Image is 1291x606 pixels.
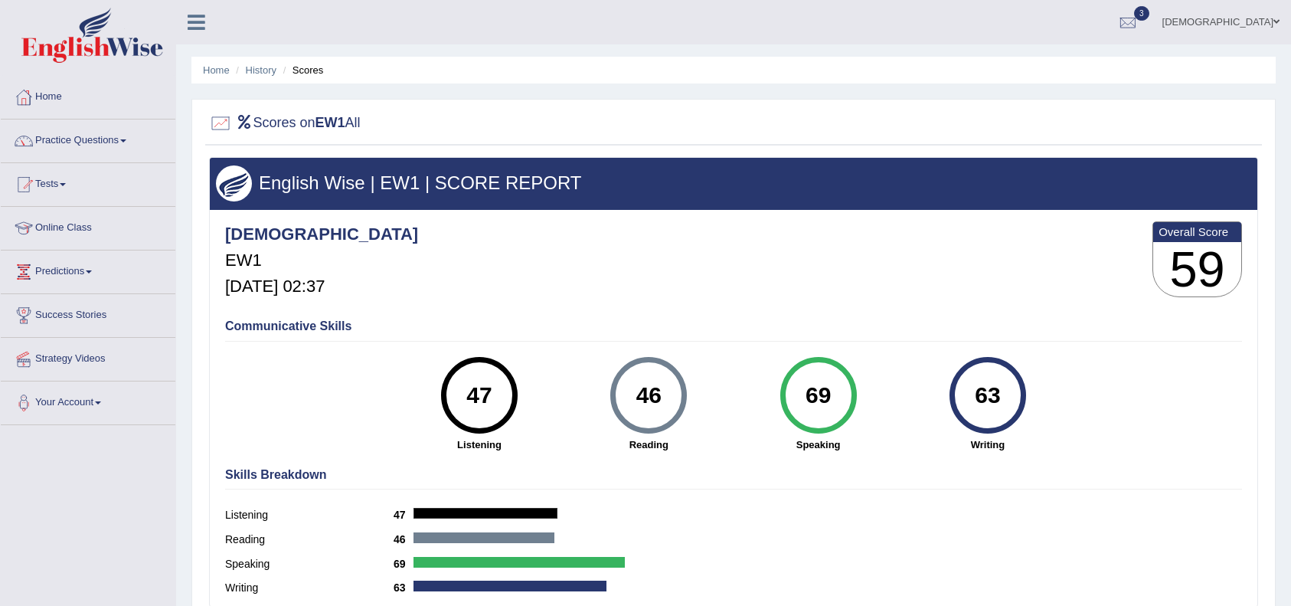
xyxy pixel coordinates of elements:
a: Home [203,64,230,76]
b: EW1 [315,115,345,130]
h3: 59 [1153,242,1241,297]
label: Reading [225,532,394,548]
img: wings.png [216,165,252,201]
div: 69 [790,363,846,427]
h4: [DEMOGRAPHIC_DATA] [225,225,418,244]
li: Scores [279,63,324,77]
b: 69 [394,558,413,570]
div: 63 [959,363,1015,427]
label: Writing [225,580,394,596]
a: Your Account [1,382,175,420]
strong: Reading [572,437,726,452]
h4: Communicative Skills [225,319,1242,333]
div: 47 [451,363,507,427]
b: 47 [394,509,413,521]
b: 63 [394,581,413,594]
label: Speaking [225,556,394,572]
strong: Listening [402,437,556,452]
a: Success Stories [1,294,175,332]
label: Listening [225,507,394,523]
a: Tests [1,163,175,201]
h5: EW1 [225,251,418,270]
strong: Writing [910,437,1064,452]
a: Predictions [1,251,175,289]
a: History [246,64,276,76]
span: 3 [1134,6,1149,21]
a: Strategy Videos [1,338,175,376]
h4: Skills Breakdown [225,468,1242,482]
b: 46 [394,533,413,545]
h3: English Wise | EW1 | SCORE REPORT [216,173,1251,193]
a: Practice Questions [1,120,175,158]
a: Home [1,76,175,114]
a: Online Class [1,207,175,245]
h5: [DATE] 02:37 [225,277,418,296]
div: 46 [621,363,677,427]
strong: Speaking [741,437,895,452]
b: Overall Score [1159,225,1236,238]
h2: Scores on All [209,112,361,135]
